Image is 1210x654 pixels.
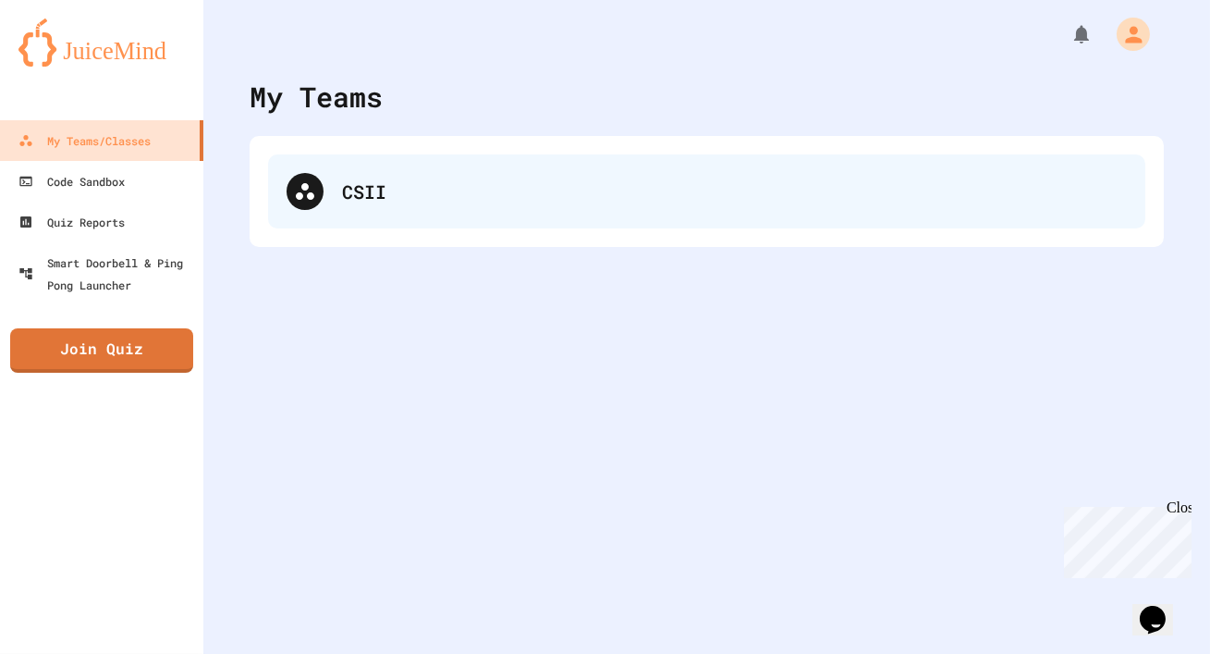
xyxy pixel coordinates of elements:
[268,154,1145,228] div: CSII
[1097,13,1155,56] div: My Account
[1132,580,1192,635] iframe: chat widget
[342,178,1127,205] div: CSII
[10,328,193,373] a: Join Quiz
[18,252,196,296] div: Smart Doorbell & Ping Pong Launcher
[18,130,151,152] div: My Teams/Classes
[18,211,125,233] div: Quiz Reports
[1057,500,1192,578] iframe: chat widget
[250,76,383,117] div: My Teams
[18,170,125,192] div: Code Sandbox
[1036,19,1097,50] div: My Notifications
[18,19,185,67] img: logo-orange.svg
[7,7,128,117] div: Chat with us now!Close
